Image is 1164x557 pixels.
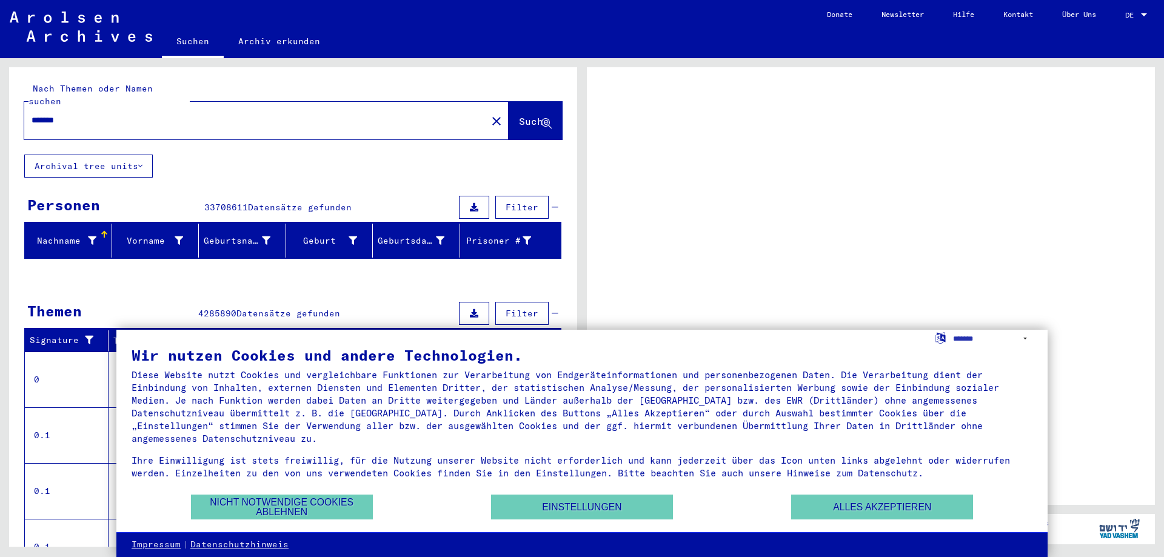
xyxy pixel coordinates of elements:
mat-label: Nach Themen oder Namen suchen [28,83,153,107]
div: Geburtsname [204,235,270,247]
a: Impressum [132,539,181,551]
mat-header-cell: Geburt‏ [286,224,373,258]
div: Titel [113,335,538,347]
div: Diese Website nutzt Cookies und vergleichbare Funktionen zur Verarbeitung von Endgeräteinformatio... [132,369,1032,445]
mat-header-cell: Geburtsname [199,224,286,258]
div: Nachname [30,235,96,247]
a: Datenschutzhinweis [190,539,289,551]
a: Suchen [162,27,224,58]
button: Nicht notwendige Cookies ablehnen [191,495,373,519]
label: Sprache auswählen [934,332,947,343]
div: Prisoner # [465,235,532,247]
div: Vorname [117,231,199,250]
div: Geburtsdatum [378,231,460,250]
div: Ihre Einwilligung ist stets freiwillig, für die Nutzung unserer Website nicht erforderlich und ka... [132,454,1032,479]
span: Datensätze gefunden [236,308,340,319]
button: Einstellungen [491,495,673,519]
span: DE [1125,11,1139,19]
mat-header-cell: Vorname [112,224,199,258]
a: Archiv erkunden [224,27,335,56]
div: Themen [27,300,82,322]
span: Filter [506,202,538,213]
button: Filter [495,302,549,325]
div: Geburt‏ [291,231,373,250]
span: Datensätze gefunden [248,202,352,213]
div: Personen [27,194,100,216]
mat-header-cell: Nachname [25,224,112,258]
span: 33708611 [204,202,248,213]
span: Filter [506,308,538,319]
button: Clear [484,108,509,133]
button: Suche [509,102,562,139]
img: yv_logo.png [1097,513,1142,544]
mat-icon: close [489,114,504,128]
td: 0 [25,352,109,407]
div: Nachname [30,231,112,250]
div: Geburtsdatum [378,235,444,247]
div: Prisoner # [465,231,547,250]
button: Archival tree units [24,155,153,178]
div: Wir nutzen Cookies und andere Technologien. [132,348,1032,362]
td: 0.1 [25,407,109,463]
td: 0.1 [25,463,109,519]
div: Signature [30,331,111,350]
button: Filter [495,196,549,219]
div: Titel [113,331,550,350]
div: Vorname [117,235,184,247]
mat-header-cell: Prisoner # [460,224,561,258]
div: Signature [30,334,99,347]
mat-header-cell: Geburtsdatum [373,224,460,258]
div: Geburt‏ [291,235,358,247]
select: Sprache auswählen [953,330,1032,347]
button: Alles akzeptieren [791,495,973,519]
span: 4285890 [198,308,236,319]
div: Geburtsname [204,231,286,250]
span: Suche [519,115,549,127]
img: Arolsen_neg.svg [10,12,152,42]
